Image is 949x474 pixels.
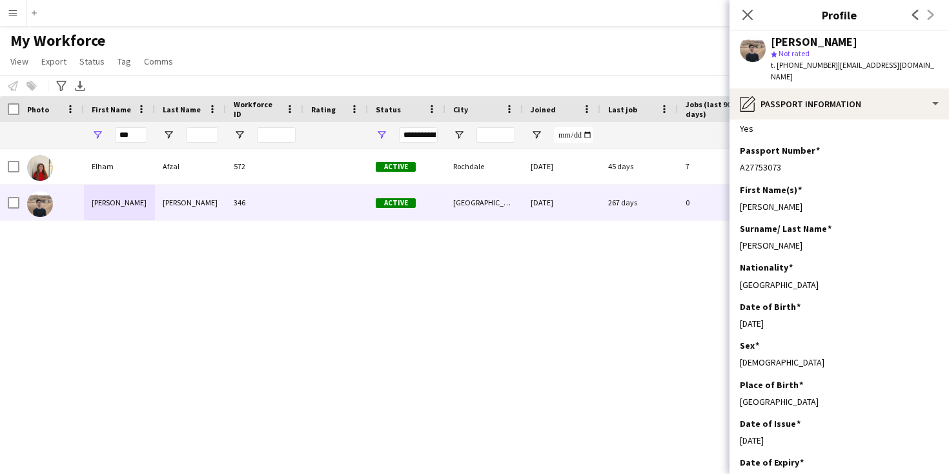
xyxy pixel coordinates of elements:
[554,127,593,143] input: Joined Filter Input
[226,149,303,184] div: 572
[54,78,69,94] app-action-btn: Advanced filters
[92,105,131,114] span: First Name
[311,105,336,114] span: Rating
[453,129,465,141] button: Open Filter Menu
[5,53,34,70] a: View
[740,457,804,468] h3: Date of Expiry
[531,105,556,114] span: Joined
[740,396,939,407] div: [GEOGRAPHIC_DATA]
[740,240,939,251] div: [PERSON_NAME]
[771,60,934,81] span: | [EMAIL_ADDRESS][DOMAIN_NAME]
[376,129,387,141] button: Open Filter Menu
[740,201,939,212] div: [PERSON_NAME]
[771,60,838,70] span: t. [PHONE_NUMBER]
[84,185,155,220] div: [PERSON_NAME]
[740,418,801,429] h3: Date of Issue
[608,105,637,114] span: Last job
[79,56,105,67] span: Status
[445,185,523,220] div: [GEOGRAPHIC_DATA]
[163,129,174,141] button: Open Filter Menu
[600,149,678,184] div: 45 days
[771,36,857,48] div: [PERSON_NAME]
[476,127,515,143] input: City Filter Input
[10,56,28,67] span: View
[92,129,103,141] button: Open Filter Menu
[144,56,173,67] span: Comms
[376,105,401,114] span: Status
[531,129,542,141] button: Open Filter Menu
[257,127,296,143] input: Workforce ID Filter Input
[84,149,155,184] div: Elham
[74,53,110,70] a: Status
[740,318,939,329] div: [DATE]
[445,149,523,184] div: Rochdale
[376,198,416,208] span: Active
[155,149,226,184] div: Afzal
[740,262,793,273] h3: Nationality
[740,356,939,368] div: [DEMOGRAPHIC_DATA]
[139,53,178,70] a: Comms
[234,129,245,141] button: Open Filter Menu
[10,31,105,50] span: My Workforce
[115,127,147,143] input: First Name Filter Input
[117,56,131,67] span: Tag
[730,6,949,23] h3: Profile
[523,185,600,220] div: [DATE]
[779,48,810,58] span: Not rated
[226,185,303,220] div: 346
[376,162,416,172] span: Active
[36,53,72,70] a: Export
[740,379,803,391] h3: Place of Birth
[740,301,801,313] h3: Date of Birth
[740,435,939,446] div: [DATE]
[740,184,802,196] h3: First Name(s)
[41,56,66,67] span: Export
[523,149,600,184] div: [DATE]
[740,123,939,134] div: Yes
[686,99,739,119] span: Jobs (last 90 days)
[112,53,136,70] a: Tag
[678,185,762,220] div: 0
[740,223,832,234] h3: Surname/ Last Name
[234,99,280,119] span: Workforce ID
[72,78,88,94] app-action-btn: Export XLSX
[730,88,949,119] div: Passport Information
[740,161,939,173] div: A27753073
[27,105,49,114] span: Photo
[27,191,53,217] img: Elhassan Ali
[163,105,201,114] span: Last Name
[740,279,939,291] div: [GEOGRAPHIC_DATA]
[740,145,820,156] h3: Passport Number
[740,340,759,351] h3: Sex
[453,105,468,114] span: City
[27,155,53,181] img: Elham Afzal
[678,149,762,184] div: 7
[600,185,678,220] div: 267 days
[186,127,218,143] input: Last Name Filter Input
[155,185,226,220] div: [PERSON_NAME]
